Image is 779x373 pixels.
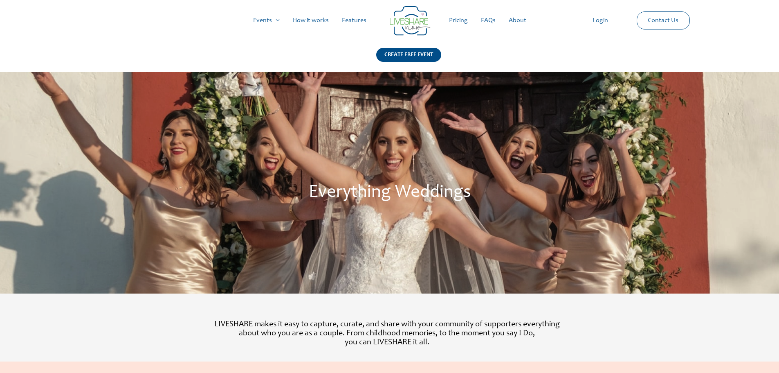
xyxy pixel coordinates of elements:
[247,7,286,34] a: Events
[335,7,373,34] a: Features
[442,7,474,34] a: Pricing
[151,320,623,347] p: LIVESHARE makes it easy to capture, curate, and share with your community of supporters everythin...
[286,7,335,34] a: How it works
[390,6,431,36] img: LiveShare logo - Capture & Share Event Memories
[474,7,502,34] a: FAQs
[14,7,765,34] nav: Site Navigation
[586,7,615,34] a: Login
[376,48,441,72] a: CREATE FREE EVENT
[641,12,685,29] a: Contact Us
[309,184,471,202] span: Everything Weddings
[502,7,533,34] a: About
[376,48,441,62] div: CREATE FREE EVENT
